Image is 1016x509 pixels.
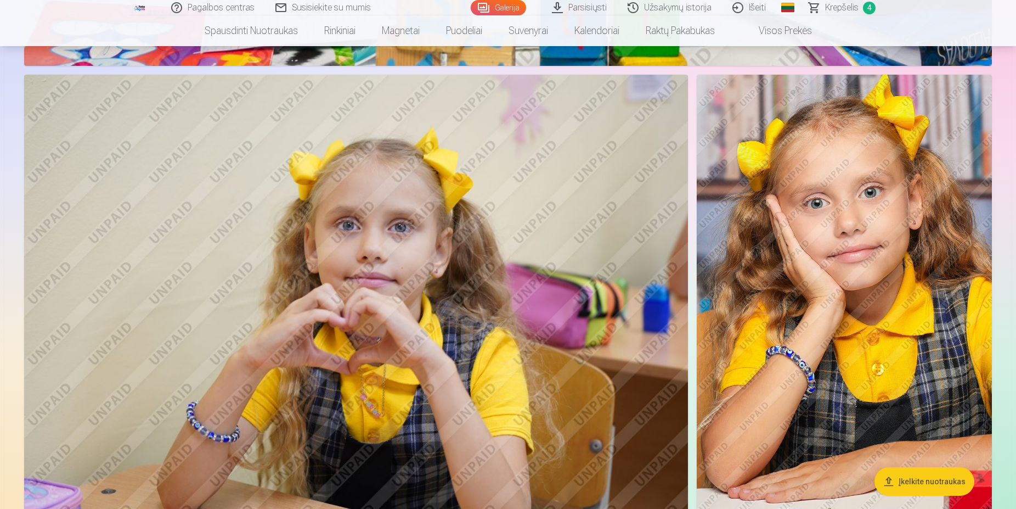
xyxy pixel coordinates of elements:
a: Magnetai [369,15,433,46]
img: /fa2 [134,4,146,11]
a: Suvenyrai [495,15,561,46]
a: Puodeliai [433,15,495,46]
a: Rinkiniai [311,15,369,46]
span: Krepšelis [825,1,859,14]
a: Spausdinti nuotraukas [191,15,311,46]
a: Raktų pakabukas [633,15,728,46]
a: Kalendoriai [561,15,633,46]
span: 4 [863,2,876,14]
button: Įkelkite nuotraukas [874,467,974,496]
a: Visos prekės [728,15,825,46]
